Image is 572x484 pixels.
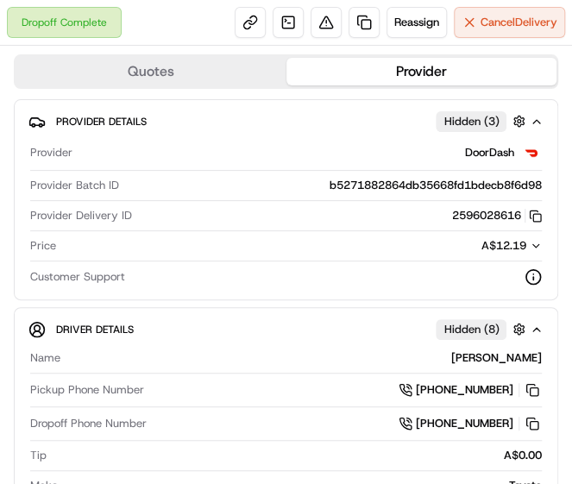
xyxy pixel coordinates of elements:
a: [PHONE_NUMBER] [399,380,542,399]
span: Customer Support [30,269,125,285]
button: Hidden (8) [436,318,530,340]
button: Quotes [16,58,286,85]
button: Reassign [387,7,447,38]
div: A$0.00 [53,448,542,463]
span: Driver Details [56,323,134,336]
span: DoorDash [465,145,514,160]
button: Hidden (3) [436,110,530,132]
a: [PHONE_NUMBER] [399,414,542,433]
span: Pickup Phone Number [30,382,144,398]
span: Provider Batch ID [30,178,119,193]
div: [PERSON_NAME] [67,350,542,366]
span: Reassign [394,15,439,30]
span: Dropoff Phone Number [30,416,147,431]
span: Provider Delivery ID [30,208,132,223]
span: Provider Details [56,115,147,129]
img: doordash_logo_v2.png [521,142,542,163]
button: CancelDelivery [454,7,565,38]
button: 2596028616 [452,208,542,223]
span: [PHONE_NUMBER] [416,416,513,431]
span: Hidden ( 8 ) [443,322,499,337]
span: [PHONE_NUMBER] [416,382,513,398]
span: Price [30,238,56,254]
span: Provider [30,145,72,160]
span: Cancel Delivery [481,15,557,30]
button: A$12.19 [390,238,542,254]
span: Name [30,350,60,366]
span: A$12.19 [481,238,526,253]
span: Tip [30,448,47,463]
button: Driver DetailsHidden (8) [28,315,544,343]
button: Provider [286,58,557,85]
span: Hidden ( 3 ) [443,114,499,129]
button: Provider DetailsHidden (3) [28,107,544,135]
span: b5271882864db35668fd1bdecb8f6d98 [330,178,542,193]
